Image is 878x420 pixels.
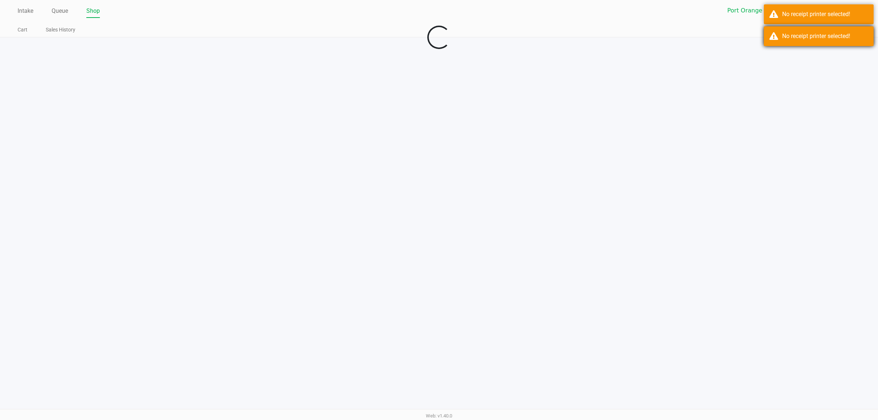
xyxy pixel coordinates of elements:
div: No receipt printer selected! [782,10,868,19]
a: Shop [86,6,100,16]
a: Sales History [46,25,75,34]
button: Select [803,4,814,17]
button: Logout [818,26,837,34]
span: Port Orange WC [727,6,799,15]
a: Cart [18,25,27,34]
span: Web: v1.40.0 [426,413,452,419]
a: Queue [52,6,68,16]
div: No receipt printer selected! [782,32,868,41]
button: Open Drawer [773,26,807,34]
a: Intake [18,6,33,16]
